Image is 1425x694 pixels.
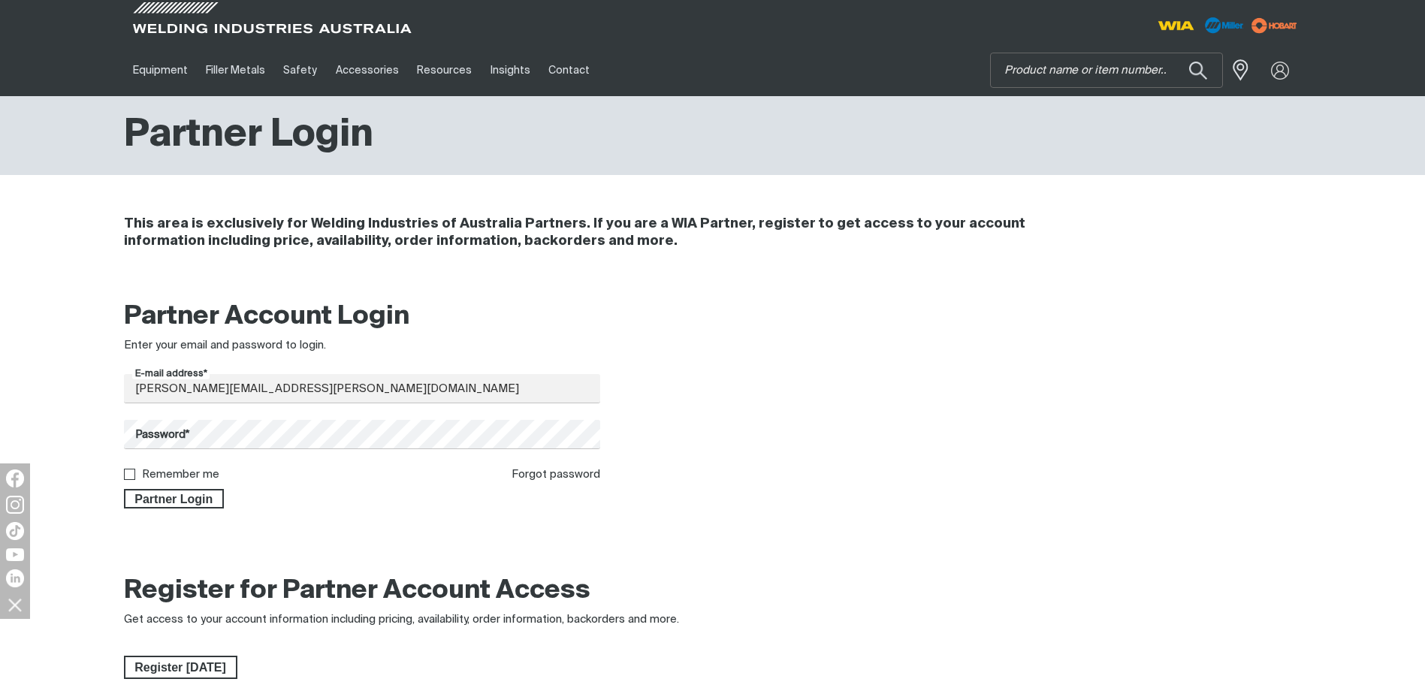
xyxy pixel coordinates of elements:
h2: Register for Partner Account Access [124,575,590,608]
a: Register Today [124,656,237,680]
img: Instagram [6,496,24,514]
a: Safety [274,44,326,96]
input: Product name or item number... [991,53,1222,87]
h4: This area is exclusively for Welding Industries of Australia Partners. If you are a WIA Partner, ... [124,216,1101,250]
span: Get access to your account information including pricing, availability, order information, backor... [124,614,679,625]
img: YouTube [6,548,24,561]
img: miller [1247,14,1302,37]
a: Forgot password [512,469,600,480]
button: Partner Login [124,489,225,508]
h1: Partner Login [124,111,373,160]
a: Accessories [327,44,408,96]
span: Register [DATE] [125,656,236,680]
div: Enter your email and password to login. [124,337,601,355]
img: hide socials [2,592,28,617]
a: Resources [408,44,481,96]
img: TikTok [6,522,24,540]
a: Equipment [124,44,197,96]
span: Partner Login [125,489,223,508]
h2: Partner Account Login [124,300,601,333]
button: Search products [1173,53,1224,88]
a: Filler Metals [197,44,274,96]
a: Contact [539,44,599,96]
label: Remember me [142,469,219,480]
img: Facebook [6,469,24,487]
img: LinkedIn [6,569,24,587]
a: Insights [481,44,539,96]
nav: Main [124,44,1007,96]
